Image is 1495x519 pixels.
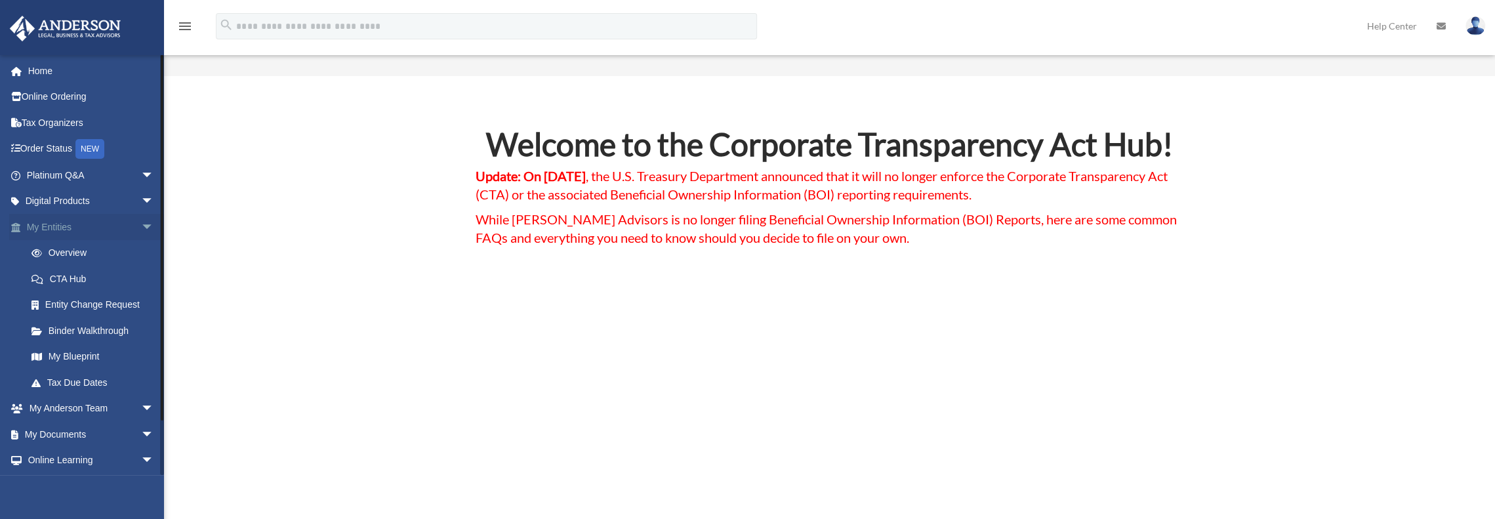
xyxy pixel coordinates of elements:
a: Tax Due Dates [18,369,174,396]
h2: Welcome to the Corporate Transparency Act Hub! [476,129,1184,167]
span: arrow_drop_down [141,214,167,241]
span: , the U.S. Treasury Department announced that it will no longer enforce the Corporate Transparenc... [476,168,1168,202]
a: My Blueprint [18,344,174,370]
a: My Entitiesarrow_drop_down [9,214,174,240]
span: arrow_drop_down [141,188,167,215]
span: While [PERSON_NAME] Advisors is no longer filing Beneficial Ownership Information (BOI) Reports, ... [476,211,1177,245]
a: My Anderson Teamarrow_drop_down [9,396,174,422]
a: Platinum Q&Aarrow_drop_down [9,162,174,188]
a: Home [9,58,174,84]
i: menu [177,18,193,34]
a: menu [177,23,193,34]
i: search [219,18,234,32]
strong: Update: On [DATE] [476,168,586,184]
a: Order StatusNEW [9,136,174,163]
a: Online Learningarrow_drop_down [9,447,174,474]
a: Billingarrow_drop_down [9,473,174,499]
a: CTA Hub [18,266,167,292]
img: User Pic [1465,16,1485,35]
span: arrow_drop_down [141,447,167,474]
div: NEW [75,139,104,159]
a: Digital Productsarrow_drop_down [9,188,174,215]
img: Anderson Advisors Platinum Portal [6,16,125,41]
span: arrow_drop_down [141,421,167,448]
span: arrow_drop_down [141,162,167,189]
span: arrow_drop_down [141,473,167,500]
a: Online Ordering [9,84,174,110]
a: My Documentsarrow_drop_down [9,421,174,447]
span: arrow_drop_down [141,396,167,423]
a: Overview [18,240,174,266]
a: Entity Change Request [18,292,174,318]
a: Binder Walkthrough [18,318,174,344]
a: Tax Organizers [9,110,174,136]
